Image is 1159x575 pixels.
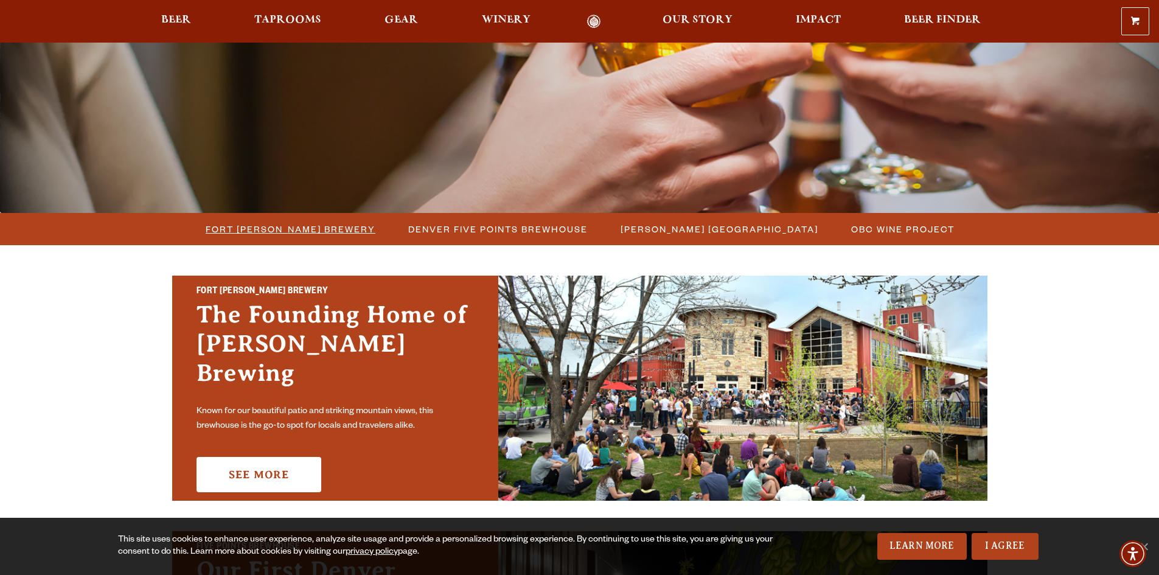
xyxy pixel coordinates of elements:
[206,220,375,238] span: Fort [PERSON_NAME] Brewery
[613,220,824,238] a: [PERSON_NAME] [GEOGRAPHIC_DATA]
[571,15,617,29] a: Odell Home
[482,15,531,25] span: Winery
[408,220,588,238] span: Denver Five Points Brewhouse
[385,15,418,25] span: Gear
[621,220,818,238] span: [PERSON_NAME] [GEOGRAPHIC_DATA]
[197,284,474,300] h2: Fort [PERSON_NAME] Brewery
[197,405,474,434] p: Known for our beautiful patio and striking mountain views, this brewhouse is the go-to spot for l...
[153,15,199,29] a: Beer
[1119,540,1146,567] div: Accessibility Menu
[972,533,1039,560] a: I Agree
[254,15,321,25] span: Taprooms
[474,15,538,29] a: Winery
[197,457,321,492] a: See More
[401,220,594,238] a: Denver Five Points Brewhouse
[118,534,777,559] div: This site uses cookies to enhance user experience, analyze site usage and provide a personalized ...
[655,15,740,29] a: Our Story
[788,15,849,29] a: Impact
[904,15,981,25] span: Beer Finder
[498,276,987,501] img: Fort Collins Brewery & Taproom'
[663,15,733,25] span: Our Story
[346,548,398,557] a: privacy policy
[246,15,329,29] a: Taprooms
[844,220,961,238] a: OBC Wine Project
[896,15,989,29] a: Beer Finder
[197,300,474,400] h3: The Founding Home of [PERSON_NAME] Brewing
[377,15,426,29] a: Gear
[851,220,955,238] span: OBC Wine Project
[877,533,967,560] a: Learn More
[796,15,841,25] span: Impact
[198,220,381,238] a: Fort [PERSON_NAME] Brewery
[161,15,191,25] span: Beer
